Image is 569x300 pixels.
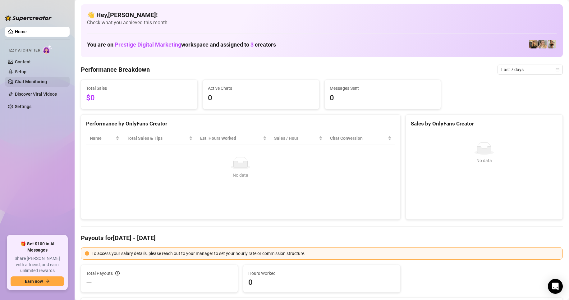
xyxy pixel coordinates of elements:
[92,250,559,257] div: To access your salary details, please reach out to your manager to set your hourly rate or commis...
[11,256,64,274] span: Share [PERSON_NAME] with a friend, and earn unlimited rewards
[115,41,181,48] span: Prestige Digital Marketing
[123,132,196,144] th: Total Sales & Tips
[86,277,92,287] span: —
[86,92,192,104] span: $0
[200,135,262,142] div: Est. Hours Worked
[81,65,150,74] h4: Performance Breakdown
[548,40,556,48] img: chloe!!
[501,65,559,74] span: Last 7 days
[326,132,395,144] th: Chat Conversion
[208,85,314,92] span: Active Chats
[86,270,113,277] span: Total Payouts
[45,279,50,284] span: arrow-right
[413,157,555,164] div: No data
[274,135,318,142] span: Sales / Hour
[87,41,276,48] h1: You are on workspace and assigned to creators
[330,85,436,92] span: Messages Sent
[115,271,120,275] span: info-circle
[15,69,26,74] a: Setup
[92,172,389,179] div: No data
[270,132,326,144] th: Sales / Hour
[86,85,192,92] span: Total Sales
[330,135,386,142] span: Chat Conversion
[127,135,188,142] span: Total Sales & Tips
[43,45,52,54] img: AI Chatter
[11,241,64,253] span: 🎁 Get $100 in AI Messages
[548,279,563,294] div: Open Intercom Messenger
[90,135,114,142] span: Name
[87,11,557,19] h4: 👋 Hey, [PERSON_NAME] !
[85,251,89,256] span: exclamation-circle
[556,68,559,71] span: calendar
[208,92,314,104] span: 0
[86,120,395,128] div: Performance by OnlyFans Creator
[538,40,547,48] img: Enya
[87,19,557,26] span: Check what you achieved this month
[248,270,395,277] span: Hours Worked
[15,79,47,84] a: Chat Monitoring
[330,92,436,104] span: 0
[86,132,123,144] th: Name
[411,120,558,128] div: Sales by OnlyFans Creator
[5,15,52,21] img: logo-BBDzfeDw.svg
[9,48,40,53] span: Izzy AI Chatter
[11,276,64,286] button: Earn nowarrow-right
[25,279,43,284] span: Earn now
[81,234,563,242] h4: Payouts for [DATE] - [DATE]
[15,92,57,97] a: Discover Viral Videos
[250,41,254,48] span: 3
[248,277,395,287] span: 0
[15,104,31,109] a: Settings
[15,59,31,64] a: Content
[15,29,27,34] a: Home
[529,40,538,48] img: kendall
